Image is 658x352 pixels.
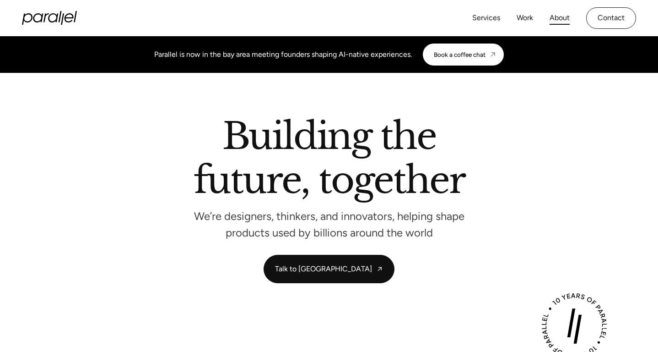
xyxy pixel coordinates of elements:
[192,212,466,236] p: We’re designers, thinkers, and innovators, helping shape products used by billions around the world
[154,49,412,60] div: Parallel is now in the bay area meeting founders shaping AI-native experiences.
[586,7,636,29] a: Contact
[434,51,485,58] div: Book a coffee chat
[517,11,533,25] a: Work
[423,44,504,66] a: Book a coffee chat
[22,11,77,25] a: home
[472,11,500,25] a: Services
[194,119,465,203] h2: Building the future, together
[489,51,496,58] img: CTA arrow image
[550,11,570,25] a: About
